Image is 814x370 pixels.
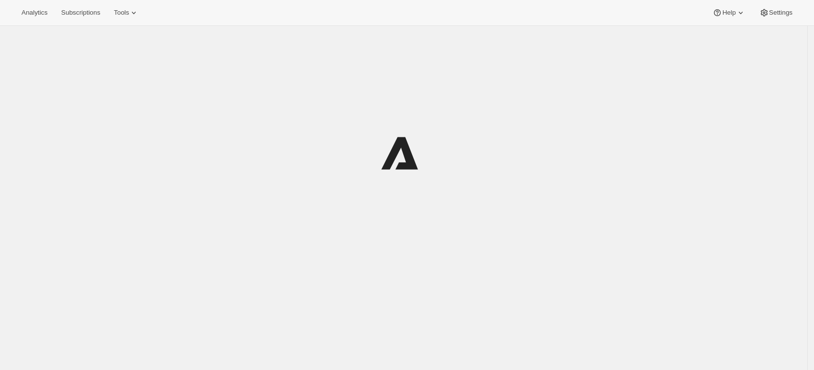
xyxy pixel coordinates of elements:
span: Subscriptions [61,9,100,17]
button: Help [707,6,751,20]
span: Settings [769,9,793,17]
span: Tools [114,9,129,17]
button: Tools [108,6,145,20]
span: Help [722,9,735,17]
span: Analytics [21,9,47,17]
button: Subscriptions [55,6,106,20]
button: Analytics [16,6,53,20]
button: Settings [753,6,798,20]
